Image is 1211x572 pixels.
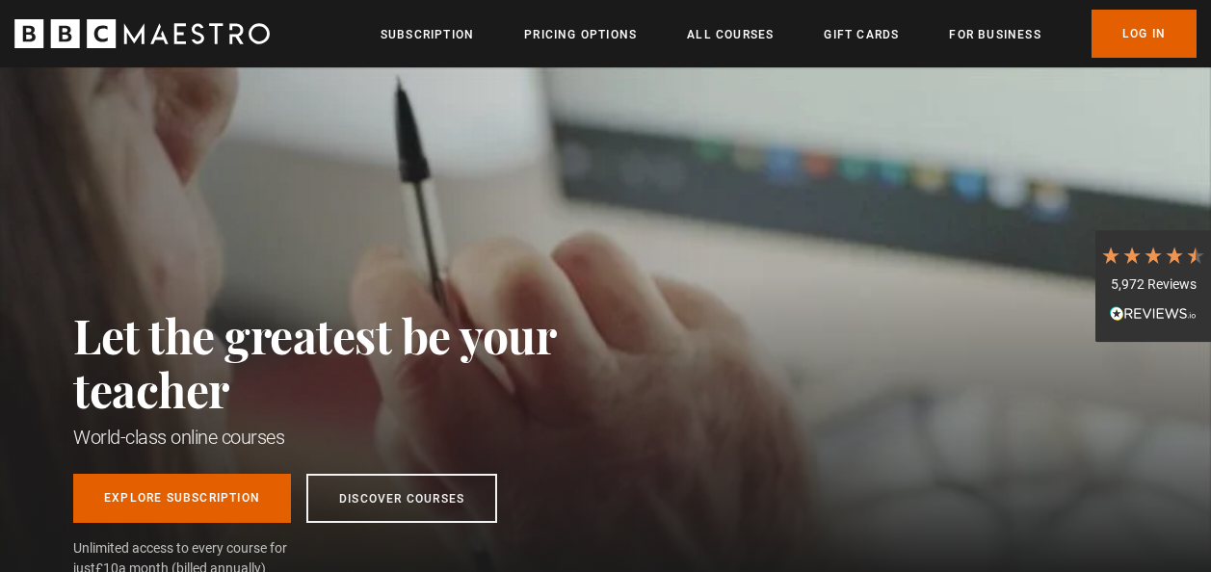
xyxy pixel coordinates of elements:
div: 5,972 ReviewsRead All Reviews [1095,230,1211,342]
a: Log In [1092,10,1197,58]
h2: Let the greatest be your teacher [73,308,642,416]
div: 4.7 Stars [1100,245,1206,266]
img: REVIEWS.io [1110,306,1197,320]
div: Read All Reviews [1100,304,1206,327]
a: Subscription [381,25,474,44]
div: 5,972 Reviews [1100,275,1206,295]
a: Pricing Options [524,25,637,44]
a: All Courses [687,25,774,44]
svg: BBC Maestro [14,19,270,48]
h1: World-class online courses [73,424,642,451]
a: Explore Subscription [73,474,291,523]
a: Discover Courses [306,474,497,523]
a: Gift Cards [824,25,899,44]
a: For business [949,25,1040,44]
nav: Primary [381,10,1197,58]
